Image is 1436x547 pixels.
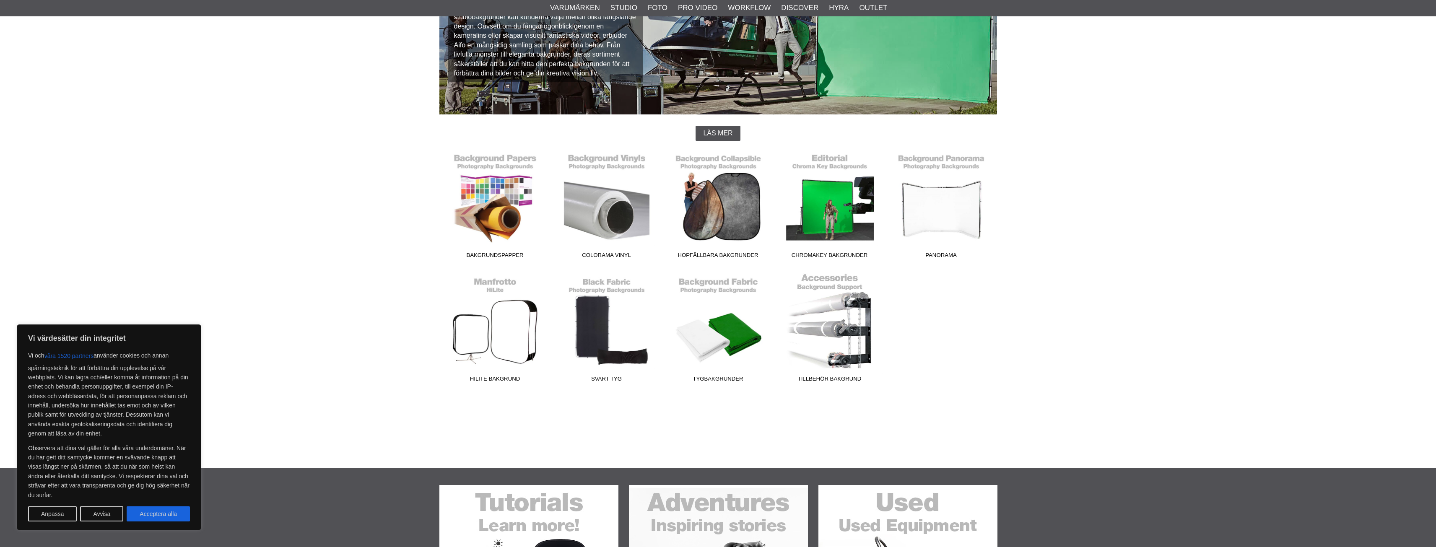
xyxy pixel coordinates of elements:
button: Anpassa [28,506,77,521]
a: HiLite Bakgrund [439,273,551,386]
a: Hopfällbara Bakgrunder [662,149,774,262]
a: Svart Tyg [551,273,662,386]
a: Hyra [829,3,849,13]
a: Studio [610,3,637,13]
button: Acceptera alla [127,506,190,521]
a: Bakgrundspapper [439,149,551,262]
a: Workflow [728,3,771,13]
div: Vi värdesätter din integritet [17,324,201,530]
p: Vi värdesätter din integritet [28,333,190,343]
a: Colorama Vinyl [551,149,662,262]
span: Bakgrundspapper [439,251,551,262]
p: Vi och använder cookies och annan spårningsteknik för att förbättra din upplevelse på vår webbpla... [28,348,190,438]
a: Outlet [859,3,887,13]
p: Observera att dina val gäller för alla våra underdomäner. När du har gett ditt samtycke kommer en... [28,443,190,500]
a: Chromakey Bakgrunder [774,149,885,262]
a: Foto [648,3,667,13]
a: Tygbakgrunder [662,273,774,386]
a: Tillbehör Bakgrund [774,273,885,386]
span: Läs mer [703,130,732,137]
span: Svart Tyg [551,375,662,386]
span: Panorama [885,251,997,262]
a: Varumärken [550,3,600,13]
button: våra 1520 partners [44,348,94,363]
a: Pro Video [678,3,717,13]
span: Hopfällbara Bakgrunder [662,251,774,262]
span: Colorama Vinyl [551,251,662,262]
button: Avvisa [80,506,123,521]
span: HiLite Bakgrund [439,375,551,386]
a: Panorama [885,149,997,262]
span: Chromakey Bakgrunder [774,251,885,262]
span: Tygbakgrunder [662,375,774,386]
a: Discover [781,3,818,13]
span: Tillbehör Bakgrund [774,375,885,386]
